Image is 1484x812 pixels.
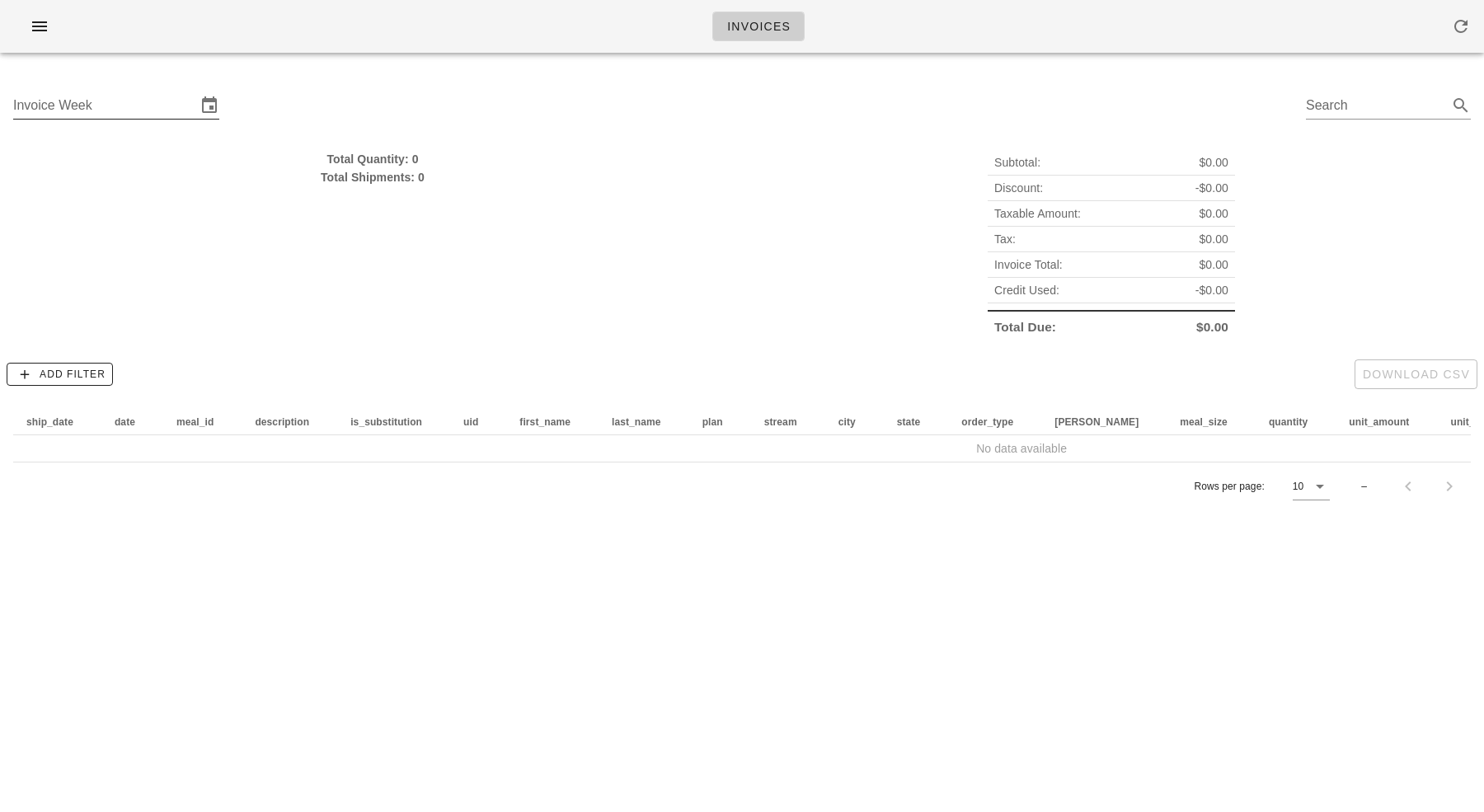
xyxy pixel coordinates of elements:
[1293,473,1330,500] div: 10Rows per page:
[519,416,571,428] span: first_name
[13,168,732,186] div: Total Shipments: 0
[350,416,422,428] span: is_substitution
[1180,416,1228,428] span: meal_size
[26,416,73,428] span: ship_date
[506,409,599,435] th: first_name: Not sorted. Activate to sort ascending.
[994,204,1081,223] span: Taxable Amount:
[884,409,949,435] th: state: Not sorted. Activate to sort ascending.
[994,318,1056,336] span: Total Due:
[242,409,337,435] th: description: Not sorted. Activate to sort ascending.
[961,416,1013,428] span: order_type
[1041,409,1167,435] th: tod: Not sorted. Activate to sort ascending.
[838,416,856,428] span: city
[994,153,1040,171] span: Subtotal:
[1349,416,1409,428] span: unit_amount
[450,409,506,435] th: uid: Not sorted. Activate to sort ascending.
[599,409,689,435] th: last_name: Not sorted. Activate to sort ascending.
[897,416,921,428] span: state
[337,409,450,435] th: is_substitution: Not sorted. Activate to sort ascending.
[1194,462,1330,510] div: Rows per page:
[1167,409,1256,435] th: meal_size: Not sorted. Activate to sort ascending.
[994,281,1059,299] span: Credit Used:
[751,409,825,435] th: stream: Not sorted. Activate to sort ascending.
[764,416,797,428] span: stream
[13,409,101,435] th: ship_date: Not sorted. Activate to sort ascending.
[13,150,732,168] div: Total Quantity: 0
[1195,179,1228,197] span: -$0.00
[825,409,884,435] th: city: Not sorted. Activate to sort ascending.
[1199,230,1228,248] span: $0.00
[712,12,805,41] a: Invoices
[1196,318,1228,336] span: $0.00
[1199,256,1228,274] span: $0.00
[1256,409,1336,435] th: quantity: Not sorted. Activate to sort ascending.
[176,416,214,428] span: meal_id
[612,416,661,428] span: last_name
[994,230,1016,248] span: Tax:
[1199,153,1228,171] span: $0.00
[994,256,1063,274] span: Invoice Total:
[948,409,1041,435] th: order_type: Not sorted. Activate to sort ascending.
[7,363,113,386] button: Add Filter
[689,409,751,435] th: plan: Not sorted. Activate to sort ascending.
[1361,479,1367,494] div: –
[1199,204,1228,223] span: $0.00
[115,416,135,428] span: date
[1269,416,1308,428] span: quantity
[1195,281,1228,299] span: -$0.00
[163,409,242,435] th: meal_id: Not sorted. Activate to sort ascending.
[463,416,478,428] span: uid
[101,409,163,435] th: date: Not sorted. Activate to sort ascending.
[1293,479,1303,494] div: 10
[255,416,309,428] span: description
[1054,416,1139,428] span: [PERSON_NAME]
[994,179,1043,197] span: Discount:
[726,20,791,33] span: Invoices
[14,367,106,382] span: Add Filter
[1336,409,1437,435] th: unit_amount: Not sorted. Activate to sort ascending.
[702,416,723,428] span: plan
